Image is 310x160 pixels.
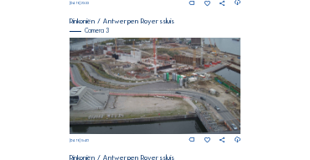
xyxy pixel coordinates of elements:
[70,28,241,34] div: Camera 3
[70,38,241,134] img: Image
[70,138,89,142] span: [DATE] 15:40
[70,18,241,25] div: Rinkoniën / Antwerpen Royerssluis
[70,1,89,5] span: [DATE] 23:33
